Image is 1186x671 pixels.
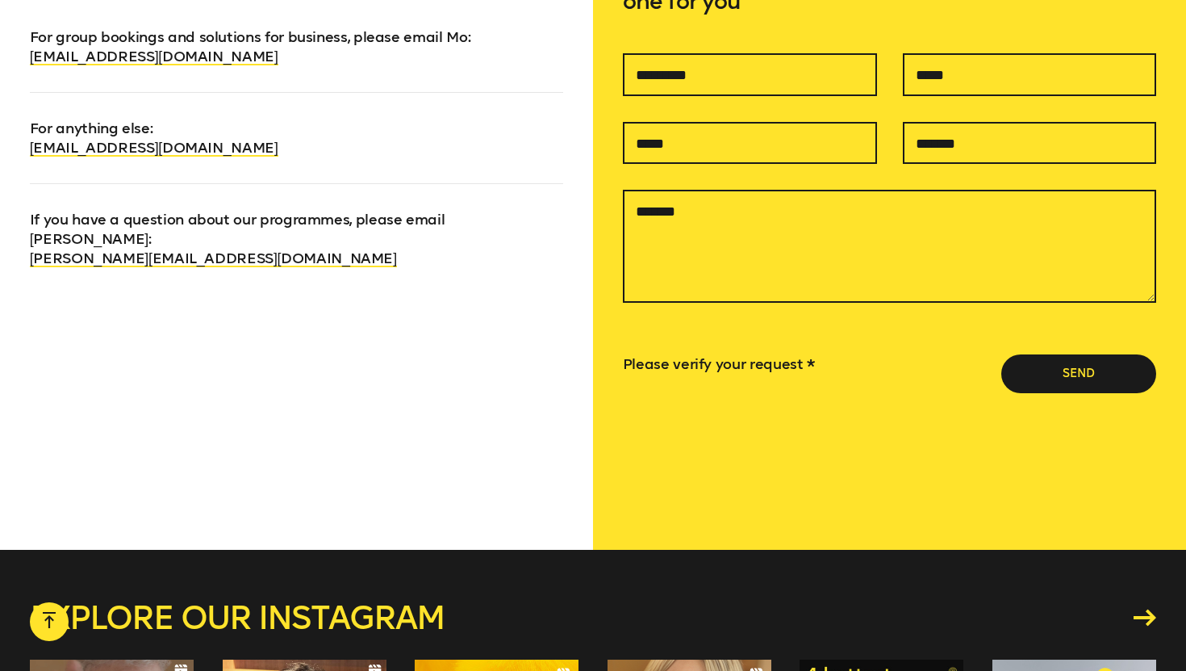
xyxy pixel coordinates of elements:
a: [PERSON_NAME][EMAIL_ADDRESS][DOMAIN_NAME] [30,250,397,267]
a: [EMAIL_ADDRESS][DOMAIN_NAME] [30,48,278,65]
button: Send [1001,354,1156,393]
label: Please verify your request * [623,355,815,373]
p: For group bookings and solutions for business, please email Mo : [30,27,564,66]
iframe: reCAPTCHA [623,382,755,498]
a: [EMAIL_ADDRESS][DOMAIN_NAME] [30,139,278,157]
p: If you have a question about our programmes, please email [PERSON_NAME] : [30,183,564,268]
span: Send [1027,366,1130,382]
p: For anything else : [30,92,564,157]
a: Explore our instagram [30,602,1157,634]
